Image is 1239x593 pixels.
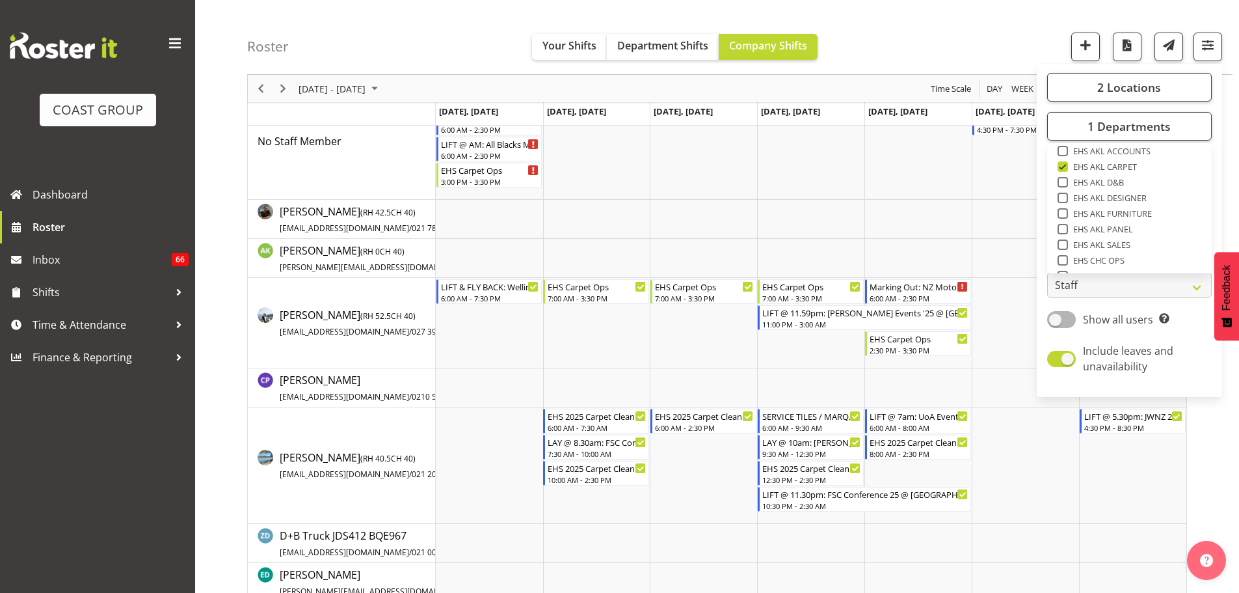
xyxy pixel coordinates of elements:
a: [PERSON_NAME](RH 40.5CH 40)[EMAIL_ADDRESS][DOMAIN_NAME]/021 202 5796 [280,450,461,481]
div: Brittany Taylor"s event - EHS Carpet Ops Begin From Wednesday, September 10, 2025 at 7:00:00 AM G... [650,279,756,304]
span: RH 52.5 [363,310,391,322]
span: [PERSON_NAME][EMAIL_ADDRESS][DOMAIN_NAME] [280,262,470,273]
span: EHS CHC SALES [1068,271,1132,281]
a: [PERSON_NAME][EMAIL_ADDRESS][DOMAIN_NAME]/0210 577 379 [280,372,461,404]
td: D+B Truck JDS412 BQE967 resource [248,524,436,563]
div: Marking Out: NZ Motorhome Show @ [GEOGRAPHIC_DATA] [870,280,968,293]
span: EHS AKL FURNITURE [1068,208,1152,219]
img: Rosterit website logo [10,33,117,59]
div: 6:00 AM - 7:30 AM [548,422,646,433]
td: Brittany Taylor resource [248,278,436,368]
span: [EMAIL_ADDRESS][DOMAIN_NAME] [280,223,409,234]
div: EHS Carpet Ops [762,280,860,293]
span: 2 Locations [1097,79,1161,95]
span: EHS AKL ACCOUNTS [1068,146,1151,156]
span: 021 000 000 [412,547,457,558]
span: 027 398 6766 [412,326,461,337]
td: Abe Denton resource [248,200,436,239]
span: / [409,223,412,234]
div: 10:00 AM - 2:30 PM [548,475,646,485]
span: RH 40.5 [363,453,391,464]
div: 10:30 PM - 2:30 AM [762,501,968,511]
div: Brittany Taylor"s event - LIFT & FLY BACK: Wellington Home & Garden 2025 @ Sky Stadium Begin From... [436,279,542,304]
span: Roster [33,217,189,237]
img: help-xxl-2.png [1200,554,1213,567]
div: EHS 2025 Carpet Cleaning, Maintenance, etc [548,409,646,422]
div: 4:30 PM - 7:30 PM [977,124,1075,135]
span: EHS AKL PANEL [1068,224,1134,234]
span: Company Shifts [729,38,807,53]
span: / [409,469,412,480]
div: Charwen Vaevaepare"s event - EHS 2025 Carpet Cleaning, Maintenance, etc Begin From Friday, Septem... [865,435,971,460]
span: [DATE], [DATE] [761,105,820,117]
div: 6:00 AM - 2:30 PM [441,150,539,161]
a: D+B Truck JDS412 BQE967[EMAIL_ADDRESS][DOMAIN_NAME]/021 000 000 [280,528,457,559]
span: Inbox [33,250,172,269]
div: LAY @ 8.30am: FSC Conference 25 @ [GEOGRAPHIC_DATA] [548,435,646,448]
div: EHS Carpet Ops [441,163,539,176]
div: Charwen Vaevaepare"s event - SERVICE TILES / MARQUEE: Auckland Home Show 2025 @ Akl Showgrounds B... [758,409,864,434]
span: / [409,547,412,558]
div: 8:00 AM - 2:30 PM [870,448,968,459]
div: EHS 2025 Carpet Cleaning, Maintenance, etc [655,409,753,422]
div: Brittany Taylor"s event - Marking Out: NZ Motorhome Show @ Mystery Creek Begin From Friday, Septe... [865,279,971,304]
div: 12:30 PM - 2:30 PM [762,475,860,485]
span: 66 [172,253,189,266]
span: 021 202 5796 [412,469,461,480]
div: Brittany Taylor"s event - LIFT @ 11.59pm: Lucy Heald Events '25 @ Spark Arena Begin From Thursday... [758,305,971,330]
span: [DATE] - [DATE] [297,81,367,97]
button: 1 Departments [1047,112,1212,141]
div: SERVICE TILES / MARQUEE: [GEOGRAPHIC_DATA] Home Show 2025 @ [GEOGRAPHIC_DATA] [762,409,860,422]
div: No Staff Member"s event - EHS Carpet Ops Begin From Monday, September 8, 2025 at 3:00:00 PM GMT+1... [436,163,542,187]
div: Brittany Taylor"s event - EHS Carpet Ops Begin From Friday, September 12, 2025 at 2:30:00 PM GMT+... [865,331,971,356]
span: [DATE], [DATE] [868,105,927,117]
div: 6:00 AM - 9:30 AM [762,422,860,433]
div: EHS 2025 Carpet Cleaning, Maintenance, etc [870,435,968,448]
span: / [409,391,412,402]
td: No Staff Member resource [248,83,436,200]
div: LIFT & FLY BACK: Wellington Home &amp; Garden 2025 @ [GEOGRAPHIC_DATA] [441,280,539,293]
button: Send a list of all shifts for the selected filtered period to all rostered employees. [1154,33,1183,61]
div: 6:00 AM - 2:30 PM [655,422,753,433]
span: Week [1010,81,1035,97]
div: No Staff Member"s event - LIFT @ AM: All Blacks Match Akl 2025 @ Eden Park Begin From Monday, Sep... [436,137,542,161]
span: Include leaves and unavailability [1083,344,1173,374]
a: [PERSON_NAME](RH 0CH 40)[PERSON_NAME][EMAIL_ADDRESS][DOMAIN_NAME] [280,243,518,274]
span: [PERSON_NAME] [280,308,461,338]
div: Charwen Vaevaepare"s event - LAY @ 8.30am: FSC Conference 25 @ Cordis Hotel Begin From Tuesday, S... [543,435,649,460]
button: Download a PDF of the roster according to the set date range. [1113,33,1141,61]
div: 7:00 AM - 3:30 PM [655,293,753,303]
span: EHS AKL CARPET [1068,161,1138,172]
button: Add a new shift [1071,33,1100,61]
div: Charwen Vaevaepare"s event - EHS 2025 Carpet Cleaning, Maintenance, etc Begin From Tuesday, Septe... [543,461,649,486]
button: Next [274,81,292,97]
span: Your Shifts [542,38,596,53]
span: ( CH 40) [360,310,416,322]
button: Department Shifts [607,34,719,60]
div: 7:00 AM - 3:30 PM [762,293,860,303]
span: [PERSON_NAME] [280,373,461,403]
span: ( CH 40) [360,207,416,218]
div: EHS Carpet Ops [548,280,646,293]
span: [PERSON_NAME] [280,450,461,480]
span: [DATE], [DATE] [654,105,713,117]
span: 0210 577 379 [412,391,461,402]
button: Previous [252,81,270,97]
span: RH 42.5 [363,207,391,218]
div: EHS 2025 Carpet Cleaning, Maintenance, etc [762,462,860,475]
span: [DATE], [DATE] [547,105,606,117]
span: Day [985,81,1004,97]
span: [EMAIL_ADDRESS][DOMAIN_NAME] [280,326,409,337]
div: 2:30 PM - 3:30 PM [870,345,968,355]
span: Time & Attendance [33,315,169,335]
div: Previous [250,75,272,102]
div: COAST GROUP [53,100,143,120]
span: 021 783 915 [412,223,457,234]
div: Brittany Taylor"s event - EHS Carpet Ops Begin From Tuesday, September 9, 2025 at 7:00:00 AM GMT+... [543,279,649,304]
div: EHS Carpet Ops [655,280,753,293]
div: LIFT @ 7am: UoA Event Services @ [STREET_ADDRESS][PERSON_NAME] [870,409,968,422]
span: EHS AKL SALES [1068,240,1131,250]
div: 11:00 PM - 3:00 AM [762,319,968,329]
div: LIFT @ AM: All Blacks Match Akl 2025 @ [GEOGRAPHIC_DATA] [441,137,539,150]
div: Next [272,75,294,102]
